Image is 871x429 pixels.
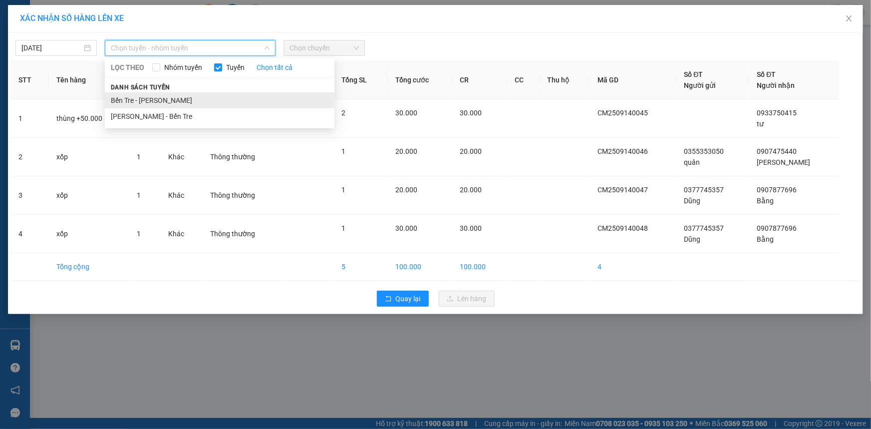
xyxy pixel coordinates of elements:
[202,176,282,215] td: Thông thường
[684,158,700,166] span: quân
[460,147,482,155] span: 20.000
[684,81,716,89] span: Người gửi
[137,153,141,161] span: 1
[684,186,724,194] span: 0377745357
[20,13,124,23] span: XÁC NHẬN SỐ HÀNG LÊN XE
[160,138,202,176] td: Khác
[10,215,48,253] td: 4
[597,186,648,194] span: CM2509140047
[10,99,48,138] td: 1
[757,147,797,155] span: 0907475440
[684,197,701,205] span: Dũng
[160,62,206,73] span: Nhóm tuyến
[48,138,129,176] td: xốp
[377,291,429,307] button: rollbackQuay lại
[507,61,539,99] th: CC
[757,120,764,128] span: tư
[388,253,452,281] td: 100.000
[137,230,141,238] span: 1
[160,176,202,215] td: Khác
[835,5,863,33] button: Close
[105,83,176,92] span: Danh sách tuyến
[757,81,795,89] span: Người nhận
[10,176,48,215] td: 3
[160,215,202,253] td: Khác
[757,109,797,117] span: 0933750415
[48,253,129,281] td: Tổng cộng
[290,40,359,55] span: Chọn chuyến
[757,235,774,243] span: Bằng
[396,186,418,194] span: 20.000
[460,186,482,194] span: 20.000
[460,224,482,232] span: 30.000
[10,61,48,99] th: STT
[341,109,345,117] span: 2
[111,62,144,73] span: LỌC THEO
[597,224,648,232] span: CM2509140048
[757,70,776,78] span: Số ĐT
[264,45,270,51] span: down
[540,61,589,99] th: Thu hộ
[111,40,270,55] span: Chọn tuyến - nhóm tuyến
[684,224,724,232] span: 0377745357
[48,61,129,99] th: Tên hàng
[684,235,701,243] span: Dũng
[396,224,418,232] span: 30.000
[684,70,703,78] span: Số ĐT
[589,61,676,99] th: Mã GD
[202,215,282,253] td: Thông thường
[21,42,82,53] input: 14/09/2025
[257,62,292,73] a: Chọn tất cả
[341,186,345,194] span: 1
[385,295,392,303] span: rollback
[757,224,797,232] span: 0907877696
[388,61,452,99] th: Tổng cước
[439,291,495,307] button: uploadLên hàng
[757,197,774,205] span: Bằng
[10,138,48,176] td: 2
[48,99,129,138] td: thùng +50.000
[105,108,334,124] li: [PERSON_NAME] - Bến Tre
[757,186,797,194] span: 0907877696
[452,61,507,99] th: CR
[757,158,811,166] span: [PERSON_NAME]
[589,253,676,281] td: 4
[222,62,249,73] span: Tuyến
[341,147,345,155] span: 1
[684,147,724,155] span: 0355353050
[333,253,387,281] td: 5
[597,147,648,155] span: CM2509140046
[341,224,345,232] span: 1
[202,138,282,176] td: Thông thường
[333,61,387,99] th: Tổng SL
[48,215,129,253] td: xốp
[137,191,141,199] span: 1
[105,92,334,108] li: Bến Tre - [PERSON_NAME]
[48,176,129,215] td: xốp
[396,109,418,117] span: 30.000
[396,293,421,304] span: Quay lại
[845,14,853,22] span: close
[396,147,418,155] span: 20.000
[452,253,507,281] td: 100.000
[597,109,648,117] span: CM2509140045
[460,109,482,117] span: 30.000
